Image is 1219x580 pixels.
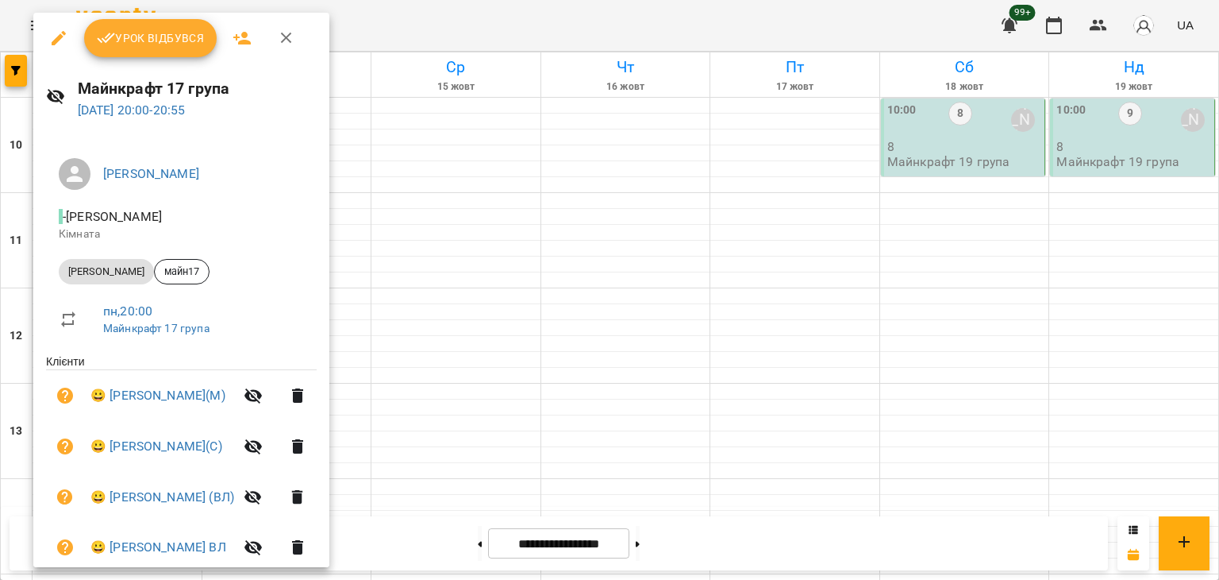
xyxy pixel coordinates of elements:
[46,528,84,566] button: Візит ще не сплачено. Додати оплату?
[103,322,210,334] a: Майнкрафт 17 група
[59,209,165,224] span: - [PERSON_NAME]
[59,226,304,242] p: Кімната
[90,386,225,405] a: 😀 [PERSON_NAME](М)
[46,377,84,415] button: Візит ще не сплачено. Додати оплату?
[90,488,234,507] a: 😀 [PERSON_NAME] (ВЛ)
[103,304,152,319] a: пн , 20:00
[155,265,209,279] span: майн17
[46,478,84,516] button: Візит ще не сплачено. Додати оплату?
[78,76,317,101] h6: Майнкрафт 17 група
[46,427,84,466] button: Візит ще не сплачено. Додати оплату?
[90,538,226,557] a: 😀 [PERSON_NAME] ВЛ
[154,259,210,284] div: майн17
[84,19,217,57] button: Урок відбувся
[78,102,186,118] a: [DATE] 20:00-20:55
[103,166,199,181] a: [PERSON_NAME]
[97,29,205,48] span: Урок відбувся
[59,265,154,279] span: [PERSON_NAME]
[90,437,222,456] a: 😀 [PERSON_NAME](С)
